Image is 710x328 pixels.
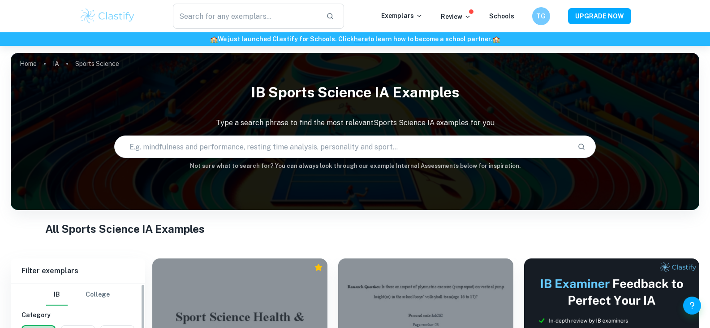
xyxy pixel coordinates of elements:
[568,8,631,24] button: UPGRADE NOW
[79,7,136,25] img: Clastify logo
[441,12,471,22] p: Review
[11,118,699,128] p: Type a search phrase to find the most relevant Sports Science IA examples for you
[11,162,699,171] h6: Not sure what to search for? You can always look through our example Internal Assessments below f...
[314,263,323,272] div: Premium
[2,34,708,44] h6: We just launched Clastify for Schools. Click to learn how to become a school partner.
[354,35,368,43] a: here
[53,57,59,70] a: IA
[381,11,423,21] p: Exemplars
[115,134,571,159] input: E.g. mindfulness and performance, resting time analysis, personality and sport...
[46,284,68,306] button: IB
[574,139,589,154] button: Search
[683,297,701,315] button: Help and Feedback
[11,258,145,284] h6: Filter exemplars
[22,310,134,320] h6: Category
[46,284,110,306] div: Filter type choice
[173,4,319,29] input: Search for any exemplars...
[492,35,500,43] span: 🏫
[86,284,110,306] button: College
[536,11,546,21] h6: TG
[210,35,218,43] span: 🏫
[20,57,37,70] a: Home
[532,7,550,25] button: TG
[75,59,119,69] p: Sports Science
[11,78,699,107] h1: IB Sports Science IA examples
[489,13,514,20] a: Schools
[45,221,665,237] h1: All Sports Science IA Examples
